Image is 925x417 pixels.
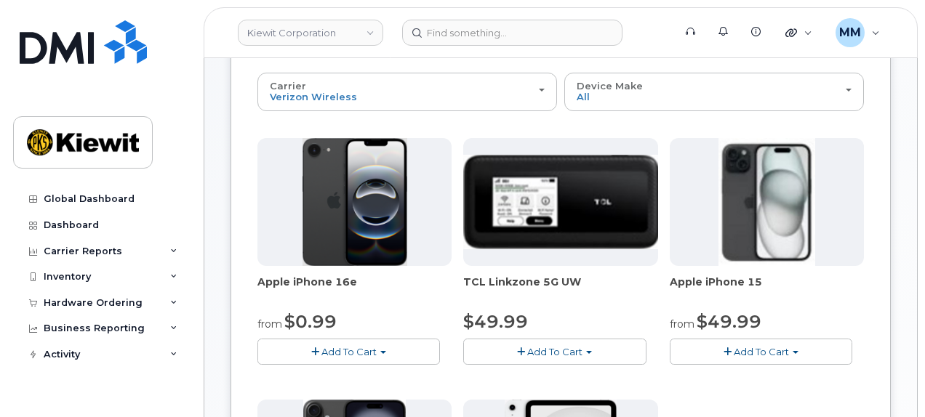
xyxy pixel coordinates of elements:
[697,311,761,332] span: $49.99
[463,155,657,249] img: linkzone5g.png
[463,275,657,304] div: TCL Linkzone 5G UW
[257,339,440,364] button: Add To Cart
[257,275,452,304] div: Apple iPhone 16e
[718,138,815,266] img: iphone15.jpg
[670,317,694,331] small: from
[564,73,864,110] button: Device Make All
[284,311,337,332] span: $0.99
[303,138,407,266] img: iphone16e.png
[775,18,822,47] div: Quicklinks
[577,91,590,102] span: All
[670,339,852,364] button: Add To Cart
[577,80,643,92] span: Device Make
[257,317,282,331] small: from
[270,91,357,102] span: Verizon Wireless
[734,346,789,357] span: Add To Cart
[402,20,622,46] input: Find something...
[825,18,890,47] div: Michael Manahan
[670,275,864,304] div: Apple iPhone 15
[463,311,528,332] span: $49.99
[839,24,861,41] span: MM
[270,80,306,92] span: Carrier
[257,73,557,110] button: Carrier Verizon Wireless
[527,346,582,357] span: Add To Cart
[463,339,646,364] button: Add To Cart
[321,346,377,357] span: Add To Cart
[238,20,383,46] a: Kiewit Corporation
[862,354,914,406] iframe: Messenger Launcher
